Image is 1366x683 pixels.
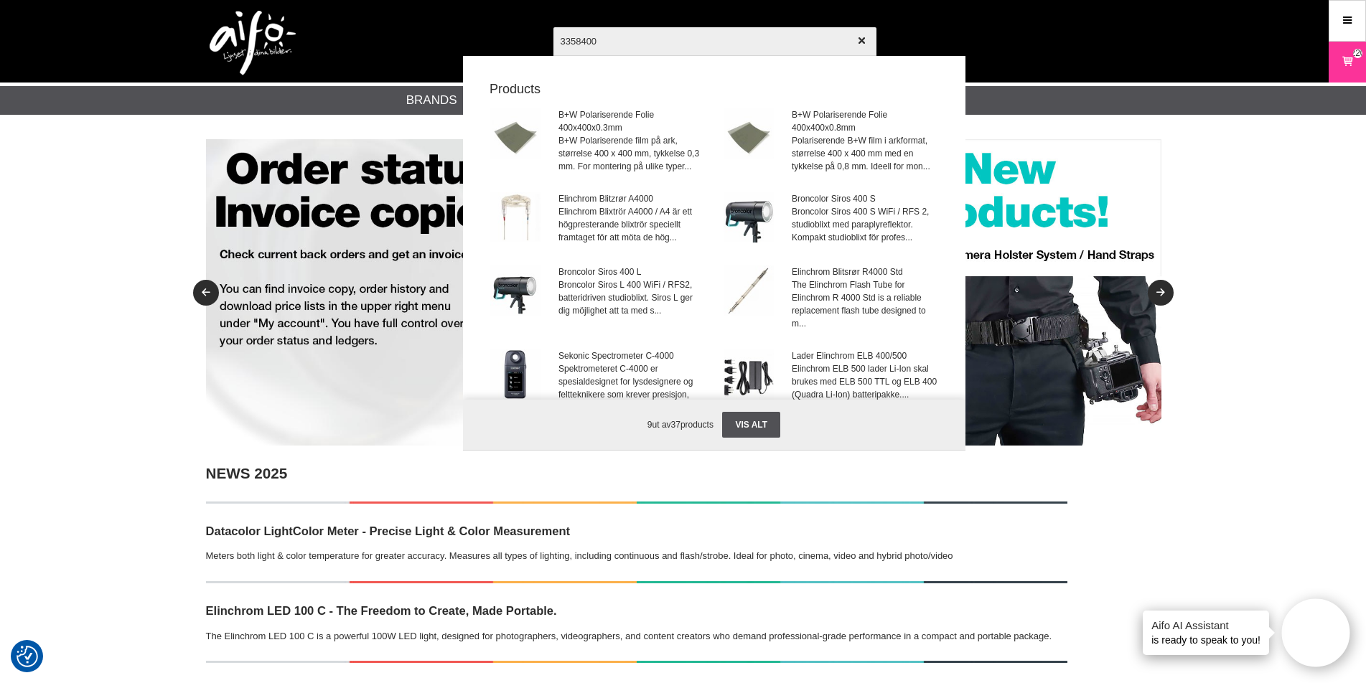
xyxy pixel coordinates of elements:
a: Sekonic Spectrometer C-4000Spektrometeret C-4000 er spesialdesignet for lysdesignere og felttekni... [482,341,714,423]
span: Broncolor Siros 400 L [558,265,704,278]
a: Elinchrom Blitsrør R4000 StdThe Elinchrom Flash Tube for Elinchrom R 4000 Std is a reliable repla... [715,257,947,339]
img: sekc4000-001.jpg [490,349,541,400]
span: Elinchrom Blitsrør R4000 Std [792,265,937,278]
span: 9 [647,420,652,430]
span: Sekonic Spectrometer C-4000 [558,349,704,362]
span: The Elinchrom Flash Tube for Elinchrom R 4000 Std is a reliable replacement flash tube designed t... [792,278,937,330]
span: Polariserende B+W film i arkformat, størrelse 400 x 400 mm med en tykkelse på 0,8 mm. Ideell for ... [792,134,937,173]
span: B+W Polariserende Folie 400x400x0.3mm [558,108,704,134]
input: Søk etter produkter ... [553,16,876,66]
span: products [680,420,714,430]
a: Vis alt [722,412,780,438]
img: bw_pol-film_square.jpg [490,108,541,159]
img: Revisit consent button [17,646,38,667]
img: bw_polarizer-film_square.jpg [724,108,774,159]
span: B+W Polariserende film på ark, størrelse 400 x 400 mm, tykkelse 0,3 mm. For montering på ulike ty... [558,134,704,173]
span: ut av [652,420,671,430]
img: el24056-001.jpg [490,192,541,242]
a: B+W Polariserende Folie 400x400x0.3mmB+W Polariserende film på ark, størrelse 400 x 400 mm, tykke... [482,100,714,182]
span: 220 [1350,47,1365,60]
span: Broncolor Siros L 400 WiFi / RFS2, batteridriven studioblixt. Siros L ger dig möjlighet att ta me... [558,278,704,317]
a: 220 [1329,45,1365,79]
a: Lader Elinchrom ELB 400/500Elinchrom ELB 500 lader Li-Ion skal brukes med ELB 500 TTL og ELB 400 ... [715,341,947,423]
span: Elinchrom ELB 500 lader Li-Ion skal brukes med ELB 500 TTL og ELB 400 (Quadra Li-Ion) batteripakk... [792,362,937,401]
img: br3162300-001.jpg [724,192,774,242]
span: B+W Polariserende Folie 400x400x0.8mm [792,108,937,134]
img: el19277.jpg [724,349,774,400]
span: Elinchrom Blixtrör A4000 / A4 är ett högpresterande blixtrör speciellt framtaget för att möta de ... [558,205,704,244]
img: br3171000-001.jpg [490,265,541,316]
span: 37 [671,420,680,430]
span: Elinchrom Blitzrør A4000 [558,192,704,205]
button: Samtykkepreferanser [17,644,38,669]
span: Broncolor Siros 400 S WiFi / RFS 2, studioblixt med paraplyreflektor. Kompakt studioblixt för pro... [792,205,937,244]
strong: Products [481,80,948,99]
img: logo.png [210,11,296,75]
span: Spektrometeret C-4000 er spesialdesignet for lysdesignere og feltteknikere som krever presisjon, ... [558,362,704,414]
a: Broncolor Siros 400 SBroncolor Siros 400 S WiFi / RFS 2, studioblixt med paraplyreflektor. Kompak... [715,184,947,255]
a: Broncolor Siros 400 LBroncolor Siros L 400 WiFi / RFS2, batteridriven studioblixt. Siros L ger di... [482,257,714,339]
span: Broncolor Siros 400 S [792,192,937,205]
a: B+W Polariserende Folie 400x400x0.8mmPolariserende B+W film i arkformat, størrelse 400 x 400 mm m... [715,100,947,182]
span: Lader Elinchrom ELB 400/500 [792,349,937,362]
a: Elinchrom Blitzrør A4000Elinchrom Blixtrör A4000 / A4 är ett högpresterande blixtrör speciellt fr... [482,184,714,255]
a: Brands [406,91,457,110]
img: el24025-001.jpg [724,265,774,316]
